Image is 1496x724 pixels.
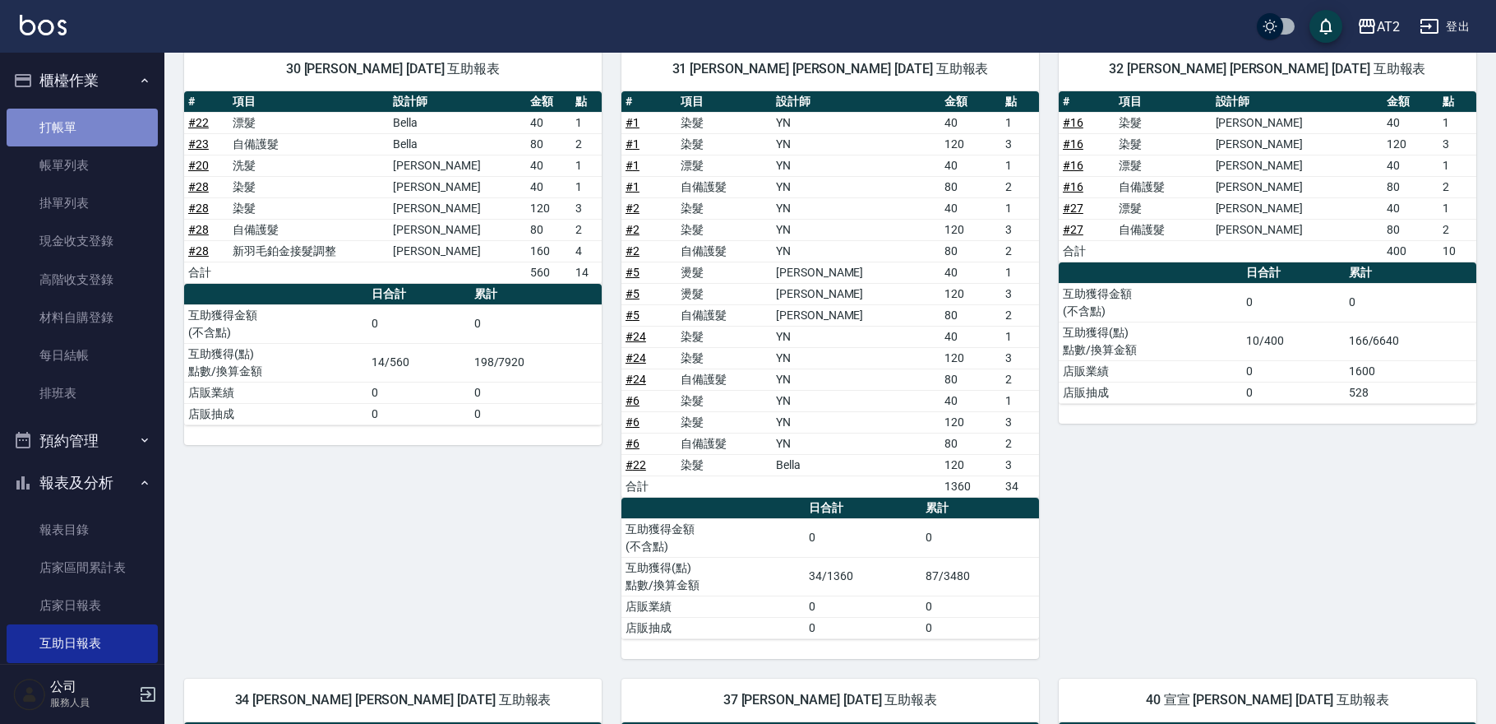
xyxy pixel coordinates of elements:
[772,304,940,326] td: [PERSON_NAME]
[1059,382,1242,403] td: 店販抽成
[204,61,582,77] span: 30 [PERSON_NAME] [DATE] 互助報表
[1001,240,1039,262] td: 2
[921,596,1038,617] td: 0
[626,287,639,300] a: #5
[772,326,940,347] td: YN
[7,549,158,587] a: 店家區間累計表
[621,596,805,617] td: 店販業績
[50,695,134,710] p: 服務人員
[621,476,676,497] td: 合計
[229,240,389,262] td: 新羽毛鉑金接髮調整
[229,112,389,133] td: 漂髮
[940,476,1001,497] td: 1360
[626,330,646,343] a: #24
[1212,197,1383,219] td: [PERSON_NAME]
[676,283,772,304] td: 燙髮
[676,197,772,219] td: 染髮
[940,304,1001,326] td: 80
[229,155,389,176] td: 洗髮
[470,284,602,305] th: 累計
[229,91,389,113] th: 項目
[389,240,526,262] td: [PERSON_NAME]
[676,326,772,347] td: 染髮
[940,390,1001,411] td: 40
[526,197,570,219] td: 120
[184,304,367,343] td: 互助獲得金額 (不含點)
[1001,155,1039,176] td: 1
[1413,12,1476,42] button: 登出
[1345,283,1476,322] td: 0
[621,498,1039,639] table: a dense table
[188,159,209,172] a: #20
[921,498,1038,519] th: 累計
[641,61,1019,77] span: 31 [PERSON_NAME] [PERSON_NAME] [DATE] 互助報表
[940,326,1001,347] td: 40
[188,137,209,151] a: #23
[1383,133,1438,155] td: 120
[1063,180,1083,193] a: #16
[772,133,940,155] td: YN
[7,59,158,102] button: 櫃檯作業
[772,454,940,476] td: Bella
[772,390,940,411] td: YN
[1242,382,1345,403] td: 0
[188,180,209,193] a: #28
[188,244,209,258] a: #28
[940,347,1001,369] td: 120
[50,679,134,695] h5: 公司
[20,15,67,35] img: Logo
[571,240,602,262] td: 4
[626,309,639,322] a: #5
[1115,91,1212,113] th: 項目
[1001,433,1039,454] td: 2
[7,109,158,146] a: 打帳單
[772,347,940,369] td: YN
[676,219,772,240] td: 染髮
[676,433,772,454] td: 自備護髮
[1438,197,1476,219] td: 1
[1212,91,1383,113] th: 設計師
[1383,176,1438,197] td: 80
[626,116,639,129] a: #1
[470,382,602,403] td: 0
[676,369,772,390] td: 自備護髮
[626,373,646,386] a: #24
[1001,197,1039,219] td: 1
[676,454,772,476] td: 染髮
[940,176,1001,197] td: 80
[621,91,676,113] th: #
[676,176,772,197] td: 自備護髮
[389,219,526,240] td: [PERSON_NAME]
[1001,283,1039,304] td: 3
[772,369,940,390] td: YN
[1063,116,1083,129] a: #16
[1351,10,1406,44] button: AT2
[1001,476,1039,497] td: 34
[367,382,470,403] td: 0
[1212,176,1383,197] td: [PERSON_NAME]
[676,240,772,262] td: 自備護髮
[626,159,639,172] a: #1
[940,197,1001,219] td: 40
[940,133,1001,155] td: 120
[1383,91,1438,113] th: 金額
[389,176,526,197] td: [PERSON_NAME]
[1383,240,1438,262] td: 400
[921,557,1038,596] td: 87/3480
[1001,176,1039,197] td: 2
[367,403,470,425] td: 0
[1059,322,1242,360] td: 互助獲得(點) 點數/換算金額
[526,219,570,240] td: 80
[1001,112,1039,133] td: 1
[1001,219,1039,240] td: 3
[1059,91,1115,113] th: #
[1242,283,1345,322] td: 0
[7,146,158,184] a: 帳單列表
[184,284,602,425] table: a dense table
[1438,91,1476,113] th: 點
[805,498,921,519] th: 日合計
[676,347,772,369] td: 染髮
[1438,133,1476,155] td: 3
[921,518,1038,557] td: 0
[184,262,229,283] td: 合計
